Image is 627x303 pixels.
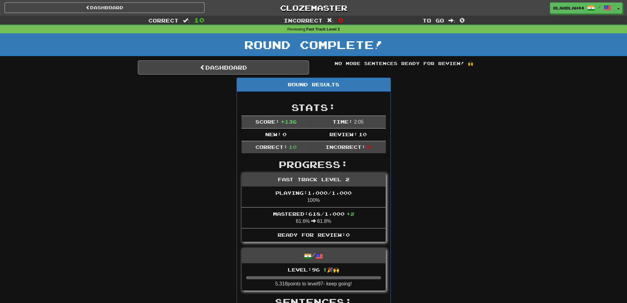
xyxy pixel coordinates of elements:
div: No more sentences ready for review! 🙌 [318,60,489,67]
span: Time: [332,119,353,125]
span: Incorrect [284,17,323,23]
span: 10 [289,144,297,150]
span: Ready for Review: 0 [278,232,350,238]
span: Score: [255,119,279,125]
li: 100% [242,186,386,207]
span: New: [265,131,281,137]
h2: Progress: [241,159,386,170]
span: Mastered: 618 / 1,000 [273,211,354,217]
span: Review: [329,131,357,137]
span: / [598,5,601,9]
span: : [183,18,190,23]
span: To go [423,17,444,23]
strong: Fast Track Level 2 [306,27,340,31]
div: Round Results [237,78,390,92]
span: 0 [338,16,343,24]
div: Fast Track Level 2 [242,173,386,186]
span: Correct: [255,144,287,150]
div: / [242,248,386,263]
span: + 2 [346,211,354,217]
span: 2 : 0 5 [354,119,364,125]
li: 5,318 points to level 97 - keep going! [242,263,386,291]
h1: Round Complete! [2,39,625,51]
li: 61.6% 61.8% [242,207,386,228]
span: : [448,18,455,23]
a: Dashboard [138,60,309,75]
span: Incorrect: [325,144,365,150]
a: Clozemaster [214,2,414,13]
span: 10 [194,16,204,24]
h2: Stats: [241,102,386,113]
span: 0 [367,144,371,150]
span: Correct [148,17,179,23]
span: 0 [283,131,287,137]
span: 10 [359,131,367,137]
a: blahblah44 / [550,2,615,14]
span: 0 [460,16,465,24]
span: ⬆🎉🙌 [320,267,339,272]
span: Level: 96 [288,267,339,272]
span: Playing: 1,000 / 1,000 [275,190,352,196]
span: + 136 [281,119,297,125]
span: blahblah44 [553,5,584,11]
a: Dashboard [5,2,204,13]
span: : [327,18,334,23]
